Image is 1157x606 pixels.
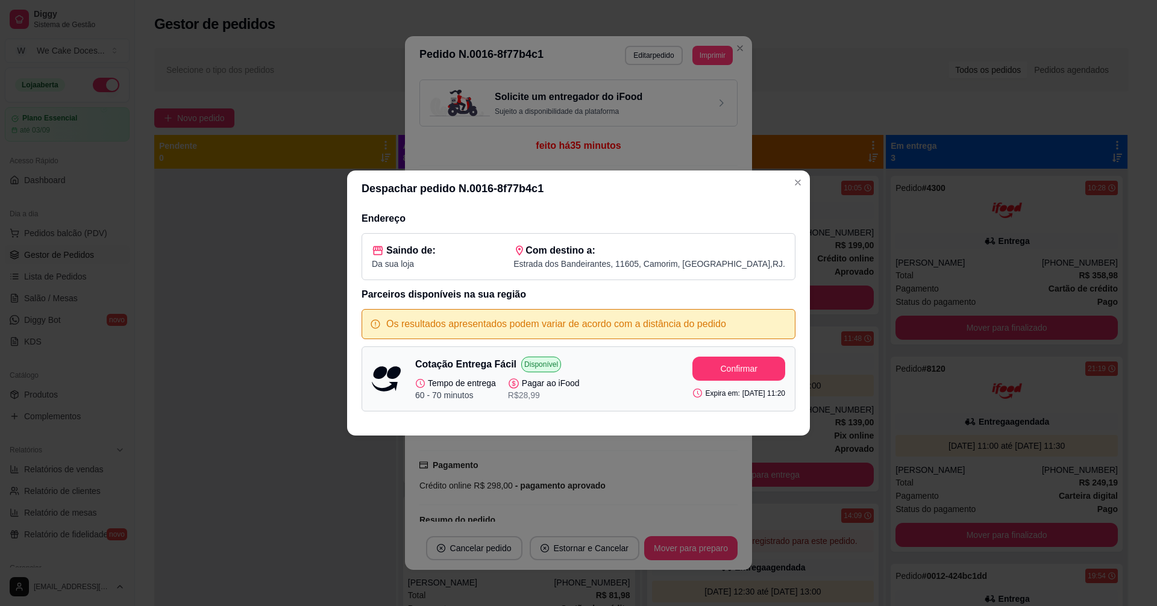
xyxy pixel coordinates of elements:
p: Disponível [521,357,561,372]
p: R$ 28,99 [508,389,580,401]
button: Close [788,173,807,192]
p: Os resultados apresentados podem variar de acordo com a distância do pedido [386,317,726,331]
p: 60 - 70 minutos [415,389,496,401]
p: Da sua loja [372,258,436,270]
h3: Endereço [362,211,795,226]
p: Cotação Entrega Fácil [415,357,516,372]
span: Saindo de: [386,243,436,258]
p: Tempo de entrega [415,377,496,389]
header: Despachar pedido N. 0016-8f77b4c1 [347,170,810,207]
span: Com destino a: [525,243,595,258]
h3: Parceiros disponíveis na sua região [362,287,795,302]
p: Expira em: [692,388,739,398]
p: Estrada dos Bandeirantes , 11605 , Camorim , [GEOGRAPHIC_DATA] , RJ . [513,258,785,270]
p: [DATE] 11:20 [742,389,785,398]
button: Confirmar [692,357,785,381]
p: Pagar ao iFood [508,377,580,389]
